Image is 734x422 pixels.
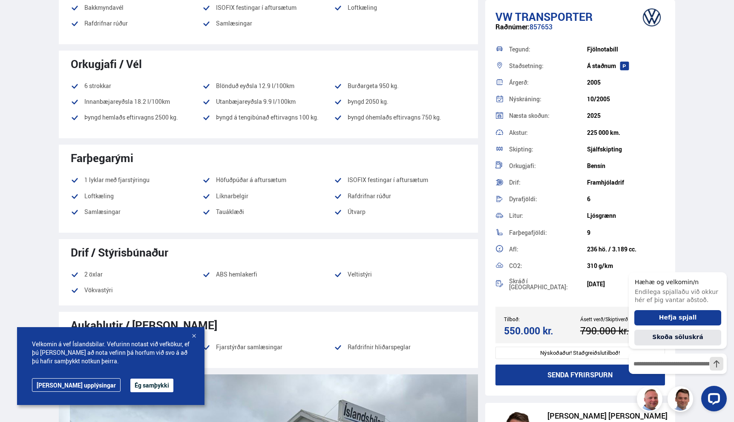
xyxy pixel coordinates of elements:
div: 236 hö. / 3.189 cc. [587,246,665,253]
span: VW [495,9,512,24]
div: Á staðnum [587,63,665,69]
li: Innanbæjareyðsla 18.2 l/100km [71,97,202,107]
div: Farþegarými [71,151,466,164]
li: ISOFIX festingar í aftursætum [334,175,466,185]
img: brand logo [635,4,669,31]
div: 6 [587,196,665,202]
div: Sjálfskipting [587,146,665,153]
span: Raðnúmer: [495,22,530,31]
button: Senda fyrirspurn [495,365,665,385]
div: Drif / Stýrisbúnaður [71,246,466,259]
li: Utanbæjareyðsla 9.9 l/100km [202,97,334,107]
li: Rafdrifnar rúður [334,191,466,201]
li: Rafdrifnar rúður [71,18,202,29]
li: Blönduð eyðsla 12.9 l/100km [202,81,334,91]
li: Tauáklæði [202,207,334,217]
div: Litur: [509,213,587,219]
div: 2025 [587,112,665,119]
div: Árgerð: [509,80,587,86]
li: Samlæsingar [71,207,202,217]
div: [PERSON_NAME] [PERSON_NAME] [547,411,668,420]
li: 6 strokkar [71,81,202,91]
div: Skráð í [GEOGRAPHIC_DATA]: [509,278,587,290]
a: [PERSON_NAME] upplýsingar [32,378,121,392]
div: CO2: [509,263,587,269]
li: Þyngd á tengibúnað eftirvagns 100 kg. [202,112,334,123]
div: Nýskoðaður! Staðgreiðslutilboð! [495,347,665,359]
div: 310 g/km [587,262,665,269]
div: [DATE] [587,281,665,288]
li: 2 öxlar [71,269,202,279]
div: 2005 [587,79,665,86]
li: ISOFIX festingar í aftursætum [202,3,334,13]
li: 1 lyklar með fjarstýringu [71,175,202,185]
div: Afl: [509,246,587,252]
div: Drif: [509,180,587,185]
div: Orkugjafi / Vél [71,57,466,70]
div: 10/2005 [587,96,665,103]
div: Skipting: [509,146,587,152]
span: Velkomin á vef Íslandsbílar. Vefurinn notast við vefkökur, ef þú [PERSON_NAME] að nota vefinn þá ... [32,340,190,365]
div: Bensín [587,163,665,169]
div: Orkugjafi: [509,163,587,169]
div: 9 [587,229,665,236]
div: Ljósgrænn [587,212,665,219]
div: Akstur: [509,130,587,136]
div: Dyrafjöldi: [509,196,587,202]
li: Veltistýri [334,269,466,279]
li: Þyngd 2050 kg. [334,97,466,107]
li: Loftkæling [334,3,466,13]
li: Vökvastýri [71,285,202,295]
div: Tilboð: [504,316,580,322]
div: Framhjóladrif [587,179,665,186]
div: Ásett verð/Skiptiverð [580,316,656,322]
li: Fjarstýrðar samlæsingar [202,342,334,352]
button: Ég samþykki [130,379,173,392]
div: Næsta skoðun: [509,113,587,119]
li: Útvarp [334,207,466,222]
div: Nýskráning: [509,96,587,102]
li: Burðargeta 950 kg. [334,81,466,91]
li: ABS hemlakerfi [202,269,334,279]
span: Transporter [515,9,593,24]
div: Staðsetning: [509,63,587,69]
li: Þyngd óhemlaðs eftirvagns 750 kg. [334,112,466,128]
li: Loftkæling [71,191,202,201]
div: 790.000 kr. [580,325,654,336]
li: Bakkmyndavél [71,3,202,13]
div: Farþegafjöldi: [509,230,587,236]
li: Rafdrifnir hliðarspeglar [334,342,466,358]
div: Tegund: [509,46,587,52]
div: 550.000 kr. [504,325,578,336]
li: Höfuðpúðar á aftursætum [202,175,334,185]
div: 225 000 km. [587,129,665,136]
div: Fjölnotabíll [587,46,665,53]
div: 857653 [495,23,665,40]
iframe: LiveChat chat widget [622,257,730,418]
div: Aukahlutir / [PERSON_NAME] [71,319,466,331]
li: Líknarbelgir [202,191,334,201]
li: Samlæsingar [202,18,334,34]
li: Þyngd hemlaðs eftirvagns 2500 kg. [71,112,202,123]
